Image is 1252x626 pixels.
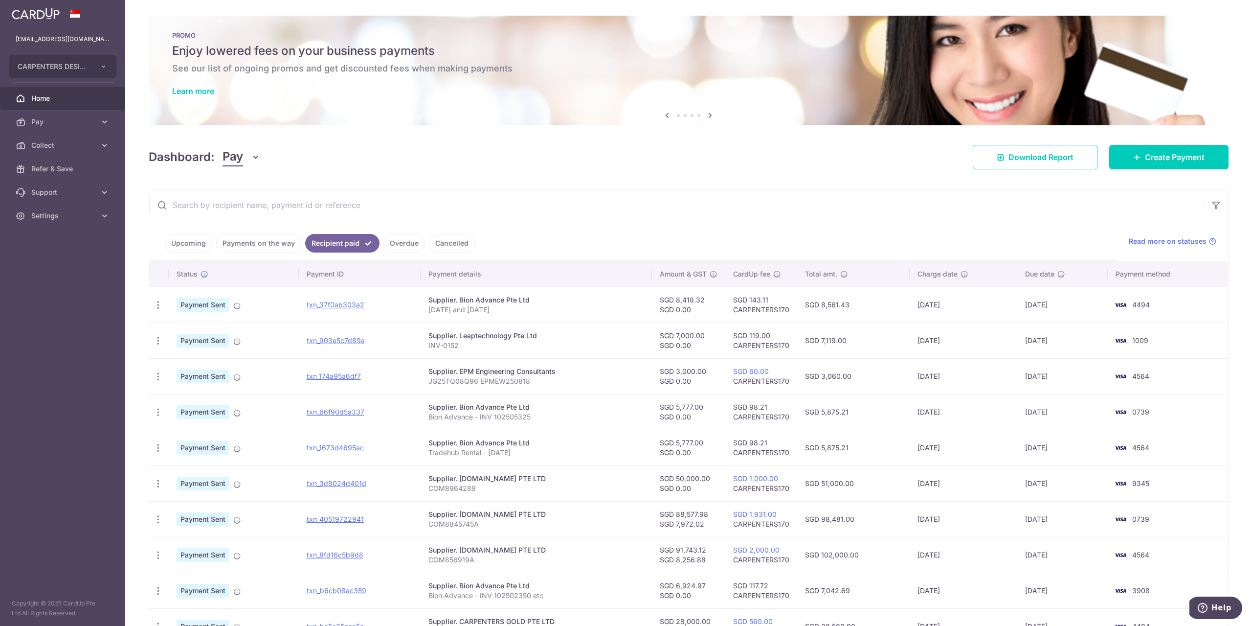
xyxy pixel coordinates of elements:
[1017,323,1108,358] td: [DATE]
[1132,586,1150,595] span: 3908
[797,323,910,358] td: SGD 7,119.00
[428,331,644,341] div: Supplier. Leaptechnology Pte Ltd
[910,465,1017,501] td: [DATE]
[428,581,644,591] div: Supplier. Bion Advance Pte Ltd
[733,510,777,518] a: SGD 1,931.00
[1132,408,1149,416] span: 0739
[429,234,475,253] a: Cancelled
[1025,269,1054,279] span: Due date
[725,358,797,394] td: CARPENTERS170
[16,34,110,44] p: [EMAIL_ADDRESS][DOMAIN_NAME]
[1111,371,1130,382] img: Bank Card
[1111,549,1130,561] img: Bank Card
[9,55,116,78] button: CARPENTERS DESIGN GROUP PTE. LTD.
[428,474,644,484] div: Supplier. [DOMAIN_NAME] PTE LTD
[177,405,229,419] span: Payment Sent
[910,358,1017,394] td: [DATE]
[1109,145,1229,169] a: Create Payment
[652,537,725,573] td: SGD 91,743.12 SGD 8,256.88
[177,512,229,526] span: Payment Sent
[177,548,229,562] span: Payment Sent
[149,16,1229,125] img: Latest Promos Banner
[1132,301,1150,309] span: 4494
[1111,585,1130,597] img: Bank Card
[307,301,364,309] a: txn_37f0ab303a2
[31,93,96,103] span: Home
[733,546,780,554] a: SGD 2,000.00
[428,376,644,386] p: JG25TQ08Q96 EPMEW250818
[797,287,910,323] td: SGD 8,561.43
[421,261,652,287] th: Payment details
[917,269,958,279] span: Charge date
[307,443,364,452] a: txn_1673d4695ac
[797,465,910,501] td: SGD 51,000.00
[307,515,364,523] a: txn_40519722941
[31,117,96,127] span: Pay
[652,430,725,465] td: SGD 5,777.00 SGD 0.00
[652,501,725,537] td: SGD 88,577.98 SGD 7,972.02
[12,8,60,20] img: CardUp
[428,402,644,412] div: Supplier. Bion Advance Pte Ltd
[1129,236,1207,246] span: Read more on statuses
[1111,299,1130,311] img: Bank Card
[428,438,644,448] div: Supplier. Bion Advance Pte Ltd
[307,586,366,595] a: txn_b6cb08ac359
[1111,406,1130,418] img: Bank Card
[307,336,365,345] a: txn_903e5c7d89a
[428,519,644,529] p: COM8845745A
[31,211,96,221] span: Settings
[1017,394,1108,430] td: [DATE]
[1132,372,1149,380] span: 4564
[910,430,1017,465] td: [DATE]
[1189,597,1242,621] iframe: Opens a widget where you can find more information
[652,287,725,323] td: SGD 8,418.32 SGD 0.00
[910,323,1017,358] td: [DATE]
[177,298,229,312] span: Payment Sent
[177,269,198,279] span: Status
[910,287,1017,323] td: [DATE]
[652,573,725,608] td: SGD 6,924.97 SGD 0.00
[428,367,644,376] div: Supplier. EPM Engineering Consultants
[725,430,797,465] td: SGD 98.21 CARPENTERS170
[1132,443,1149,452] span: 4564
[299,261,421,287] th: Payment ID
[1111,513,1130,525] img: Bank Card
[805,269,837,279] span: Total amt.
[797,394,910,430] td: SGD 5,875.21
[725,323,797,358] td: SGD 119.00 CARPENTERS170
[428,341,644,350] p: INV-0152
[1129,236,1216,246] a: Read more on statuses
[733,474,778,483] a: SGD 1,000.00
[172,86,214,96] a: Learn more
[797,358,910,394] td: SGD 3,060.00
[177,334,229,348] span: Payment Sent
[1017,501,1108,537] td: [DATE]
[725,287,797,323] td: SGD 143.11 CARPENTERS170
[797,430,910,465] td: SGD 5,875.21
[223,148,260,166] button: Pay
[733,269,770,279] span: CardUp fee
[910,501,1017,537] td: [DATE]
[1017,358,1108,394] td: [DATE]
[725,465,797,501] td: CARPENTERS170
[652,358,725,394] td: SGD 3,000.00 SGD 0.00
[1132,479,1149,487] span: 9345
[18,62,90,71] span: CARPENTERS DESIGN GROUP PTE. LTD.
[1111,335,1130,347] img: Bank Card
[428,555,644,565] p: COM856919A
[223,148,243,166] span: Pay
[177,584,229,598] span: Payment Sent
[797,501,910,537] td: SGD 98,481.00
[1132,336,1148,345] span: 1009
[1111,478,1130,489] img: Bank Card
[177,370,229,383] span: Payment Sent
[733,367,769,375] a: SGD 60.00
[1132,515,1149,523] span: 0739
[725,501,797,537] td: CARPENTERS170
[383,234,425,253] a: Overdue
[165,234,212,253] a: Upcoming
[797,537,910,573] td: SGD 102,000.00
[1108,261,1228,287] th: Payment method
[307,408,364,416] a: txn_66f90d5a337
[428,484,644,493] p: COM8964289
